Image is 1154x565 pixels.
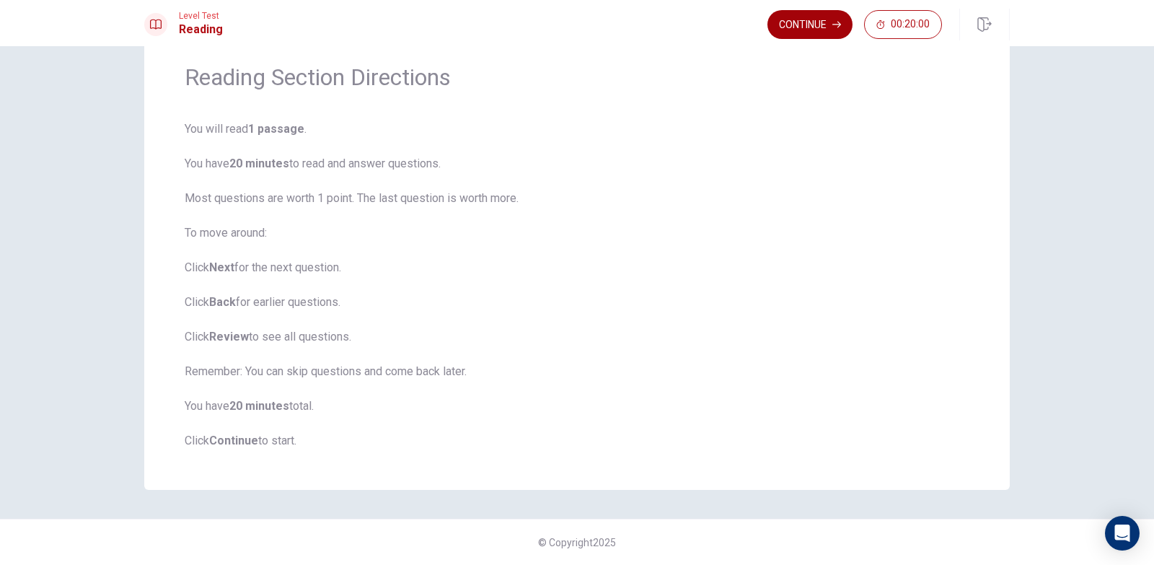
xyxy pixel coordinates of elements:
[209,434,258,447] b: Continue
[864,10,942,39] button: 00:20:00
[209,295,236,309] b: Back
[538,537,616,548] span: © Copyright 2025
[891,19,930,30] span: 00:20:00
[229,399,289,413] b: 20 minutes
[209,330,249,343] b: Review
[179,21,223,38] h1: Reading
[209,260,234,274] b: Next
[229,157,289,170] b: 20 minutes
[179,11,223,21] span: Level Test
[1105,516,1140,551] div: Open Intercom Messenger
[767,10,853,39] button: Continue
[185,63,969,92] h1: Reading Section Directions
[248,122,304,136] b: 1 passage
[185,121,969,450] span: You will read . You have to read and answer questions. Most questions are worth 1 point. The last...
